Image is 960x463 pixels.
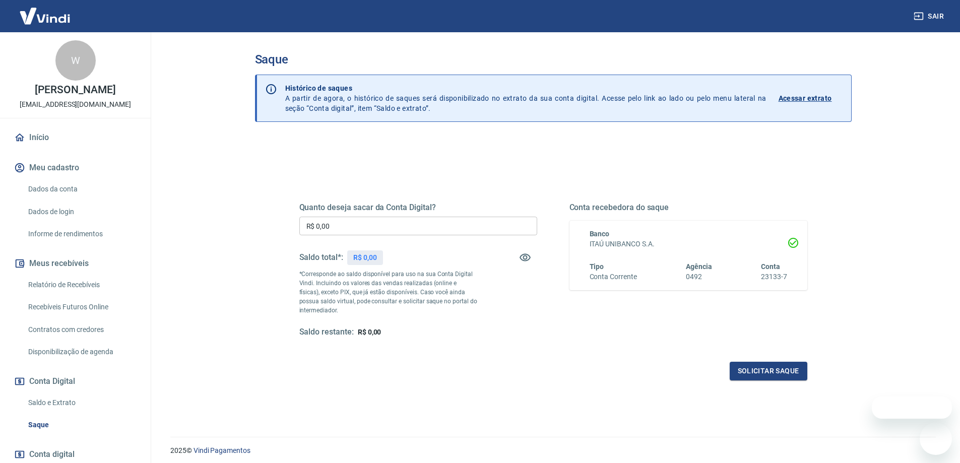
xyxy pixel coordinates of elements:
h5: Saldo restante: [299,327,354,338]
p: Histórico de saques [285,83,766,93]
a: Recebíveis Futuros Online [24,297,139,317]
a: Disponibilização de agenda [24,342,139,362]
h6: ITAÚ UNIBANCO S.A. [590,239,787,249]
iframe: Mensagem da empresa [872,396,952,419]
button: Conta Digital [12,370,139,392]
h6: 23133-7 [761,272,787,282]
a: Contratos com credores [24,319,139,340]
p: Acessar extrato [779,93,832,103]
p: *Corresponde ao saldo disponível para uso na sua Conta Digital Vindi. Incluindo os valores das ve... [299,270,478,315]
h5: Saldo total*: [299,252,343,262]
a: Informe de rendimentos [24,224,139,244]
p: [PERSON_NAME] [35,85,115,95]
button: Sair [912,7,948,26]
a: Saque [24,415,139,435]
span: Agência [686,262,712,271]
span: Conta [761,262,780,271]
a: Dados de login [24,202,139,222]
a: Dados da conta [24,179,139,200]
p: [EMAIL_ADDRESS][DOMAIN_NAME] [20,99,131,110]
a: Relatório de Recebíveis [24,275,139,295]
h6: 0492 [686,272,712,282]
p: A partir de agora, o histórico de saques será disponibilizado no extrato da sua conta digital. Ac... [285,83,766,113]
p: 2025 © [170,445,936,456]
a: Vindi Pagamentos [194,446,250,454]
h3: Saque [255,52,852,67]
button: Solicitar saque [730,362,807,380]
span: Tipo [590,262,604,271]
a: Início [12,126,139,149]
span: R$ 0,00 [358,328,381,336]
h5: Conta recebedora do saque [569,203,807,213]
div: W [55,40,96,81]
p: R$ 0,00 [353,252,377,263]
h6: Conta Corrente [590,272,637,282]
h5: Quanto deseja sacar da Conta Digital? [299,203,537,213]
iframe: Botão para abrir a janela de mensagens [920,423,952,455]
a: Saldo e Extrato [24,392,139,413]
img: Vindi [12,1,78,31]
button: Meus recebíveis [12,252,139,275]
a: Acessar extrato [779,83,843,113]
span: Banco [590,230,610,238]
span: Conta digital [29,447,75,461]
button: Meu cadastro [12,157,139,179]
